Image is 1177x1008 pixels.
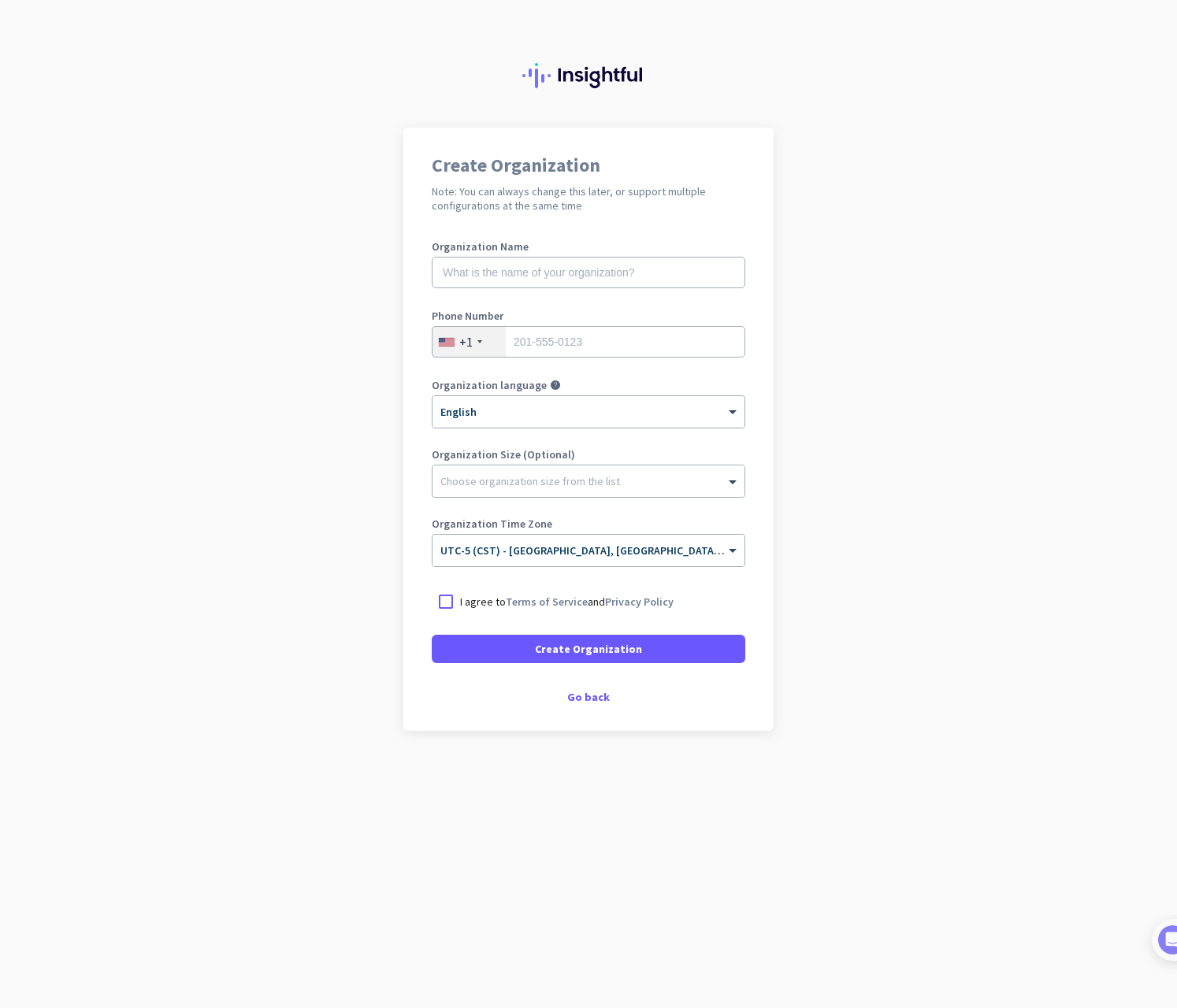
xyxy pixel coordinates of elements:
[432,257,745,288] input: What is the name of your organization?
[506,595,588,609] a: Terms of Service
[522,63,655,88] img: Insightful
[432,241,745,252] label: Organization Name
[605,595,674,609] a: Privacy Policy
[432,326,745,358] input: 201-555-0123
[535,641,642,657] span: Create Organization
[432,449,745,460] label: Organization Size (Optional)
[550,380,561,391] i: help
[432,184,745,213] h2: Note: You can always change this later, or support multiple configurations at the same time
[432,635,745,663] button: Create Organization
[432,156,745,175] h1: Create Organization
[460,594,674,610] p: I agree to and
[459,334,473,350] div: +1
[432,380,547,391] label: Organization language
[432,310,745,321] label: Phone Number
[432,691,745,702] div: Go back
[432,518,745,529] label: Organization Time Zone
